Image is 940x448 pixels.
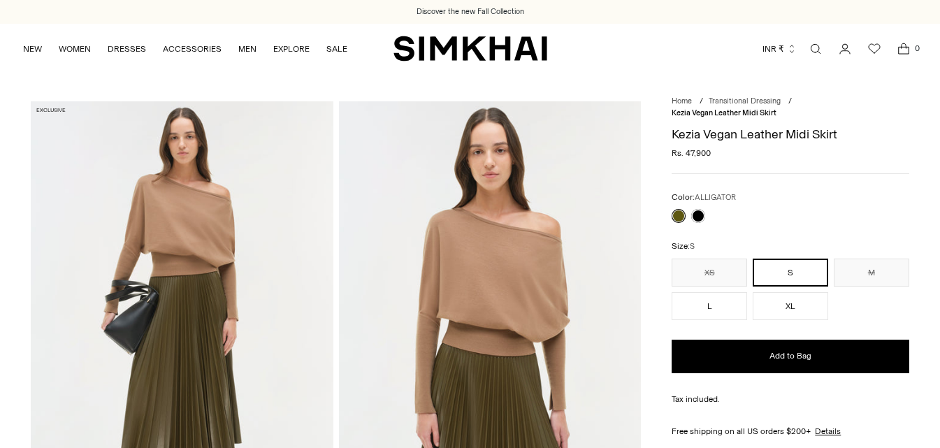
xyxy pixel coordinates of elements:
[769,350,811,362] span: Add to Bag
[672,191,736,204] label: Color:
[672,340,909,373] button: Add to Bag
[672,147,711,159] span: Rs. 47,900
[672,240,695,253] label: Size:
[672,108,776,117] span: Kezia Vegan Leather Midi Skirt
[672,96,909,119] nav: breadcrumbs
[890,35,918,63] a: Open cart modal
[23,34,42,64] a: NEW
[700,96,703,108] div: /
[163,34,222,64] a: ACCESSORIES
[672,292,747,320] button: L
[690,242,695,251] span: S
[802,35,830,63] a: Open search modal
[672,425,909,438] div: Free shipping on all US orders $200+
[393,35,547,62] a: SIMKHAI
[911,42,923,55] span: 0
[238,34,256,64] a: MEN
[815,425,841,438] a: Details
[788,96,792,108] div: /
[860,35,888,63] a: Wishlist
[273,34,310,64] a: EXPLORE
[672,259,747,287] button: XS
[417,6,524,17] a: Discover the new Fall Collection
[108,34,146,64] a: DRESSES
[672,393,909,405] div: Tax included.
[831,35,859,63] a: Go to the account page
[753,259,828,287] button: S
[753,292,828,320] button: XL
[709,96,781,106] a: Transitional Dressing
[672,128,909,140] h1: Kezia Vegan Leather Midi Skirt
[695,193,736,202] span: ALLIGATOR
[762,34,797,64] button: INR ₹
[326,34,347,64] a: SALE
[59,34,91,64] a: WOMEN
[672,96,692,106] a: Home
[834,259,909,287] button: M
